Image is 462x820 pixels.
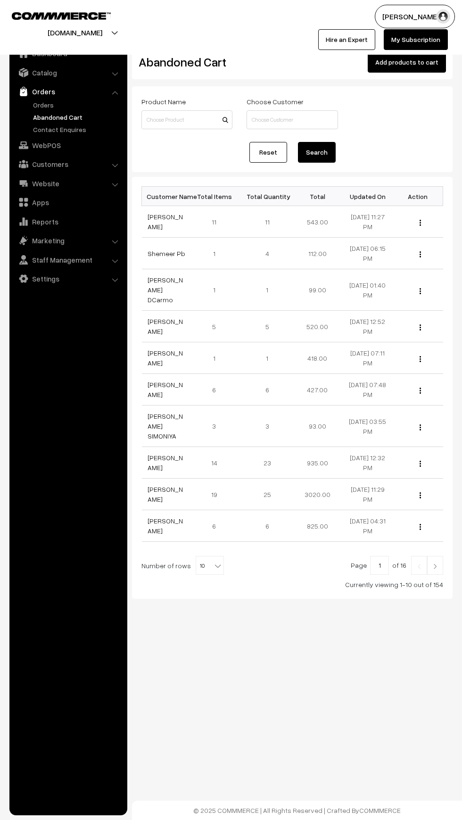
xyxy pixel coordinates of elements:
[247,97,304,107] label: Choose Customer
[12,9,94,21] a: COMMMERCE
[192,238,242,269] td: 1
[148,454,183,472] a: [PERSON_NAME]
[420,424,421,431] img: Menu
[318,29,375,50] a: Hire an Expert
[343,187,393,206] th: Updated On
[31,124,124,134] a: Contact Enquires
[141,110,232,129] input: Choose Product
[15,21,135,44] button: [DOMAIN_NAME]
[192,479,242,510] td: 19
[292,479,343,510] td: 3020.00
[192,311,242,342] td: 5
[192,206,242,238] td: 11
[292,374,343,406] td: 427.00
[12,251,124,268] a: Staff Management
[12,175,124,192] a: Website
[132,801,462,820] footer: © 2025 COMMMERCE | All Rights Reserved | Crafted By
[359,806,401,814] a: COMMMERCE
[242,206,293,238] td: 11
[343,406,393,447] td: [DATE] 03:55 PM
[384,29,448,50] a: My Subscription
[12,194,124,211] a: Apps
[292,342,343,374] td: 418.00
[242,374,293,406] td: 6
[292,238,343,269] td: 112.00
[343,510,393,542] td: [DATE] 04:31 PM
[12,64,124,81] a: Catalog
[12,213,124,230] a: Reports
[12,137,124,154] a: WebPOS
[12,232,124,249] a: Marketing
[31,100,124,110] a: Orders
[141,97,186,107] label: Product Name
[192,406,242,447] td: 3
[142,187,192,206] th: Customer Name
[292,187,343,206] th: Total
[247,110,338,129] input: Choose Customer
[420,356,421,362] img: Menu
[420,492,421,498] img: Menu
[139,55,231,69] h2: Abandoned Cart
[420,288,421,294] img: Menu
[242,187,293,206] th: Total Quantity
[196,556,223,575] span: 10
[242,238,293,269] td: 4
[298,142,336,163] button: Search
[351,561,367,569] span: Page
[141,580,443,589] div: Currently viewing 1-10 out of 154
[292,447,343,479] td: 935.00
[368,52,446,73] button: Add products to cart
[292,206,343,238] td: 543.00
[192,269,242,311] td: 1
[242,510,293,542] td: 6
[242,342,293,374] td: 1
[343,206,393,238] td: [DATE] 11:27 PM
[292,311,343,342] td: 520.00
[420,324,421,331] img: Menu
[420,388,421,394] img: Menu
[31,112,124,122] a: Abandoned Cart
[242,311,293,342] td: 5
[343,479,393,510] td: [DATE] 11:29 PM
[12,83,124,100] a: Orders
[343,269,393,311] td: [DATE] 01:40 PM
[292,510,343,542] td: 825.00
[192,510,242,542] td: 6
[192,447,242,479] td: 14
[420,220,421,226] img: Menu
[148,412,183,440] a: [PERSON_NAME] SIMONIYA
[375,5,455,28] button: [PERSON_NAME]…
[343,447,393,479] td: [DATE] 12:32 PM
[420,251,421,257] img: Menu
[242,447,293,479] td: 23
[415,563,423,569] img: Left
[242,406,293,447] td: 3
[242,479,293,510] td: 25
[148,317,183,335] a: [PERSON_NAME]
[392,561,406,569] span: of 16
[343,311,393,342] td: [DATE] 12:52 PM
[196,556,224,575] span: 10
[242,269,293,311] td: 1
[12,156,124,173] a: Customers
[148,485,183,503] a: [PERSON_NAME]
[192,187,242,206] th: Total Items
[393,187,443,206] th: Action
[148,517,183,535] a: [PERSON_NAME]
[12,12,111,19] img: COMMMERCE
[141,561,191,571] span: Number of rows
[343,374,393,406] td: [DATE] 07:48 PM
[249,142,287,163] a: Reset
[343,342,393,374] td: [DATE] 07:11 PM
[292,406,343,447] td: 93.00
[12,270,124,287] a: Settings
[148,249,185,257] a: Shemeer Pb
[292,269,343,311] td: 99.00
[436,9,450,24] img: user
[431,563,439,569] img: Right
[420,524,421,530] img: Menu
[192,374,242,406] td: 6
[148,349,183,367] a: [PERSON_NAME]
[148,276,183,304] a: [PERSON_NAME] DCarmo
[148,381,183,398] a: [PERSON_NAME]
